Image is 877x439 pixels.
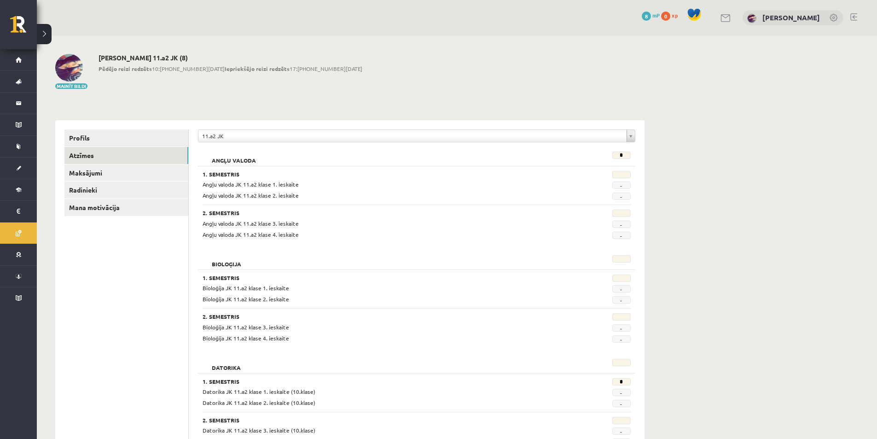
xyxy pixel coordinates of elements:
h2: Datorika [203,359,250,368]
span: 0 [661,12,670,21]
span: - [612,324,631,332]
span: Angļu valoda JK 11.a2 klase 3. ieskaite [203,220,299,227]
h3: 2. Semestris [203,313,557,320]
span: Angļu valoda JK 11.a2 klase 2. ieskaite [203,192,299,199]
span: xp [672,12,678,19]
button: Mainīt bildi [55,83,87,89]
span: - [612,400,631,407]
b: Iepriekšējo reizi redzēts [225,65,290,72]
a: Profils [64,129,188,146]
span: Bioloģija JK 11.a2 klase 1. ieskaite [203,284,289,292]
a: 0 xp [661,12,682,19]
img: Nikola Viljanta Nagle [55,54,83,82]
span: - [612,389,631,396]
a: Radinieki [64,181,188,199]
span: Angļu valoda JK 11.a2 klase 4. ieskaite [203,231,299,238]
span: - [612,232,631,239]
span: - [612,296,631,304]
span: - [612,181,631,189]
h2: Bioloģija [203,255,250,264]
h3: 1. Semestris [203,275,557,281]
a: [PERSON_NAME] [762,13,820,22]
h2: [PERSON_NAME] 11.a2 JK (8) [99,54,362,62]
a: Mana motivācija [64,199,188,216]
a: 8 mP [642,12,660,19]
span: 11.a2 JK [202,130,623,142]
h3: 1. Semestris [203,378,557,385]
b: Pēdējo reizi redzēts [99,65,152,72]
span: - [612,193,631,200]
a: Atzīmes [64,147,188,164]
h2: Angļu valoda [203,152,265,161]
img: Nikola Viljanta Nagle [747,14,756,23]
h3: 2. Semestris [203,417,557,423]
span: Bioloģija JK 11.a2 klase 4. ieskaite [203,334,289,342]
span: Bioloģija JK 11.a2 klase 2. ieskaite [203,295,289,303]
span: Datorika JK 11.a2 klase 1. ieskaite (10.klase) [203,388,315,395]
span: - [612,221,631,228]
span: 10:[PHONE_NUMBER][DATE] 17:[PHONE_NUMBER][DATE] [99,64,362,73]
span: - [612,285,631,293]
span: Bioloģija JK 11.a2 klase 3. ieskaite [203,323,289,331]
h3: 1. Semestris [203,171,557,177]
h3: 2. Semestris [203,210,557,216]
span: - [612,427,631,435]
span: Datorika JK 11.a2 klase 2. ieskaite (10.klase) [203,399,315,406]
span: Datorika JK 11.a2 klase 3. ieskaite (10.klase) [203,427,315,434]
a: 11.a2 JK [198,130,635,142]
span: - [612,335,631,343]
span: 8 [642,12,651,21]
span: Angļu valoda JK 11.a2 klase 1. ieskaite [203,181,299,188]
a: Maksājumi [64,164,188,181]
span: mP [652,12,660,19]
a: Rīgas 1. Tālmācības vidusskola [10,16,37,39]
